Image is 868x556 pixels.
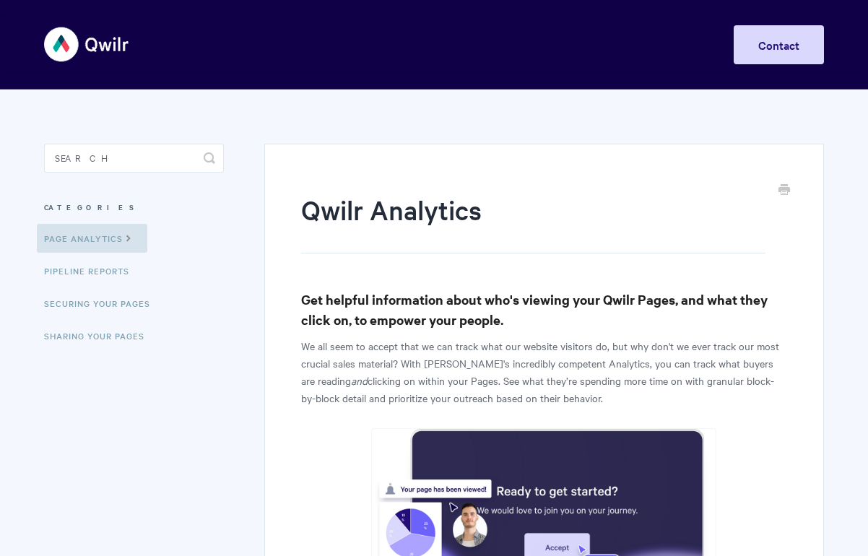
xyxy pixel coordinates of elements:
a: Contact [734,25,824,64]
h3: Get helpful information about who's viewing your Qwilr Pages, and what they click on, to empower ... [301,290,787,330]
a: Securing Your Pages [44,289,161,318]
h3: Categories [44,194,224,220]
h1: Qwilr Analytics [301,191,765,253]
em: and [351,373,368,388]
input: Search [44,144,224,173]
a: Page Analytics [37,224,147,253]
a: Sharing Your Pages [44,321,155,350]
p: We all seem to accept that we can track what our website visitors do, but why don't we ever track... [301,337,787,407]
img: Qwilr Help Center [44,17,130,71]
a: Print this Article [778,183,790,199]
a: Pipeline reports [44,256,140,285]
